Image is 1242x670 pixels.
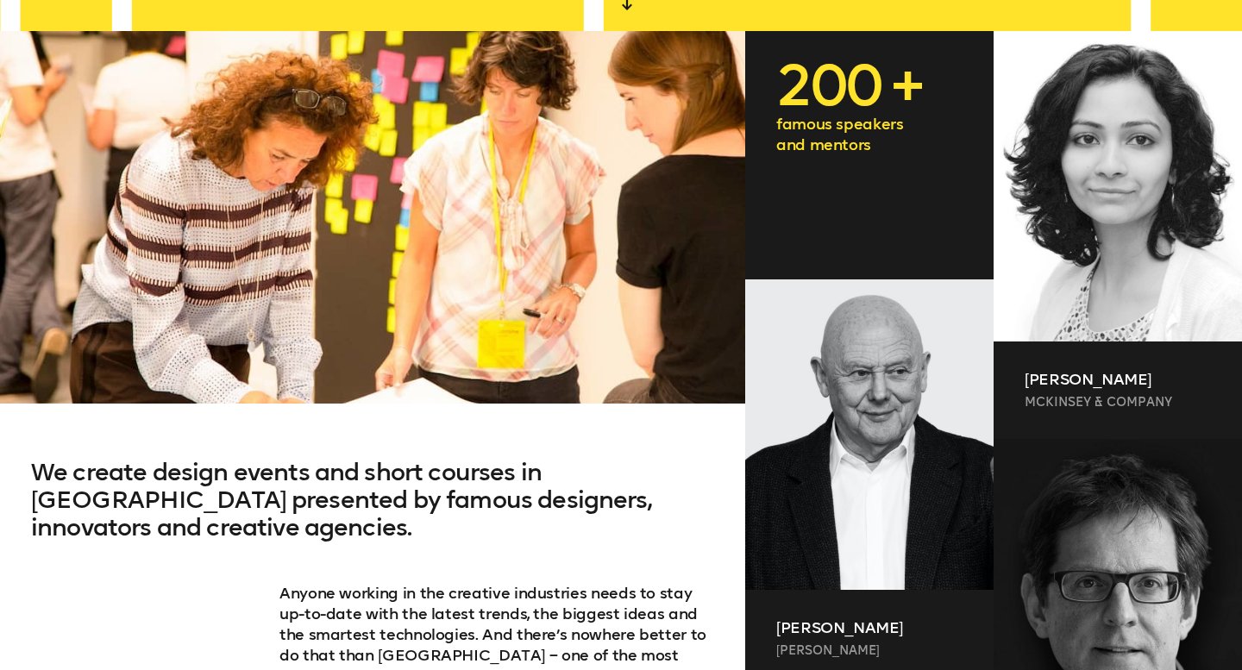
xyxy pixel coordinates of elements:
[776,617,963,638] p: [PERSON_NAME]
[776,114,963,155] p: famous speakers and mentors
[1025,394,1211,411] p: McKinsey & Company
[776,642,963,660] p: [PERSON_NAME]
[1025,369,1211,390] p: [PERSON_NAME]
[776,59,963,114] p: 200 +
[31,459,714,583] h2: We create design events and short courses in [GEOGRAPHIC_DATA] presented by famous designers, inn...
